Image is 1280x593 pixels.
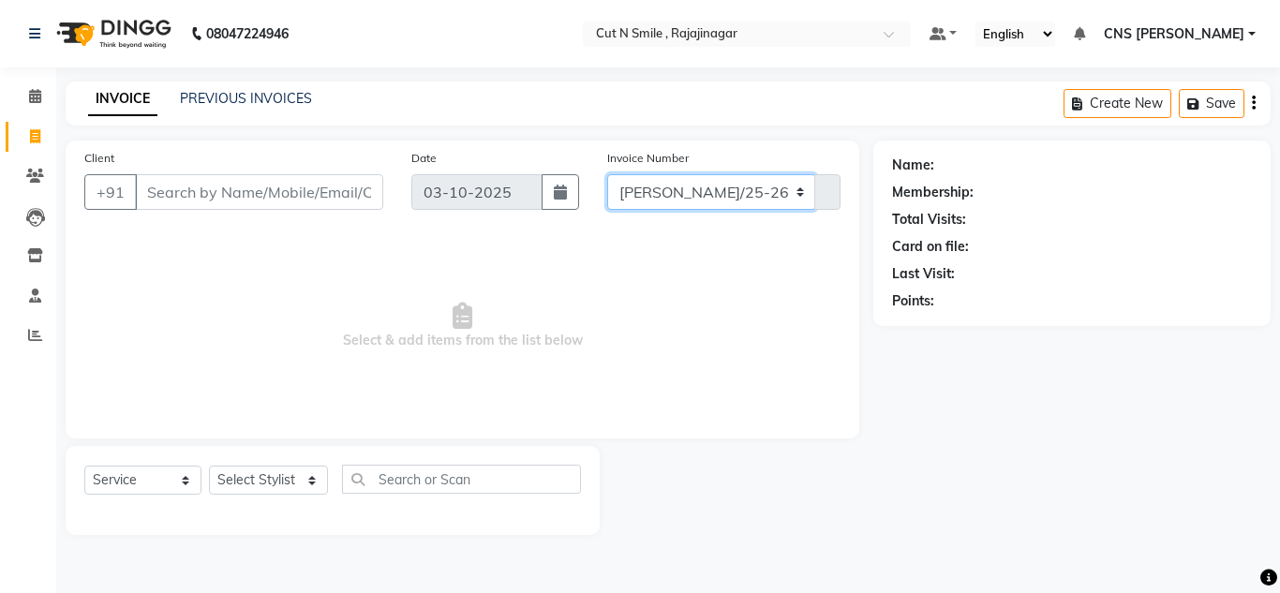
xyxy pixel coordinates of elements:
a: INVOICE [88,82,157,116]
button: Save [1179,89,1244,118]
div: Last Visit: [892,264,955,284]
label: Date [411,150,437,167]
span: CNS [PERSON_NAME] [1104,24,1244,44]
a: PREVIOUS INVOICES [180,90,312,107]
div: Total Visits: [892,210,966,230]
b: 08047224946 [206,7,289,60]
input: Search by Name/Mobile/Email/Code [135,174,383,210]
div: Name: [892,156,934,175]
button: +91 [84,174,137,210]
input: Search or Scan [342,465,581,494]
div: Card on file: [892,237,969,257]
div: Points: [892,291,934,311]
img: logo [48,7,176,60]
label: Invoice Number [607,150,689,167]
button: Create New [1064,89,1171,118]
label: Client [84,150,114,167]
span: Select & add items from the list below [84,232,841,420]
div: Membership: [892,183,974,202]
